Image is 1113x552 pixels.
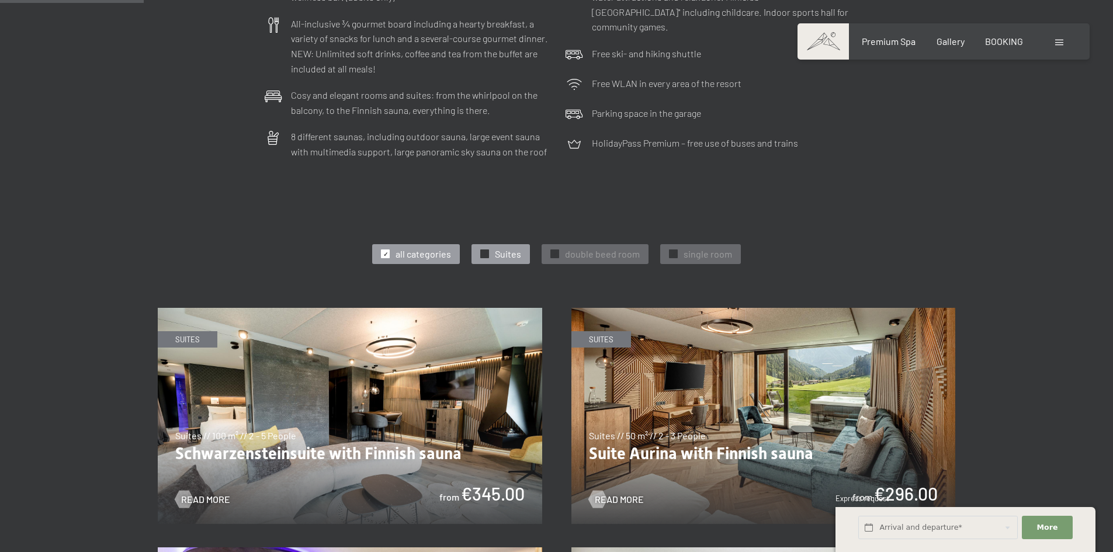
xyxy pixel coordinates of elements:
p: Free ski- and hiking shuttle [592,46,701,61]
p: 8 different saunas, including outdoor sauna, large event sauna with multimedia support, large pan... [291,129,548,159]
span: Suites [495,248,521,261]
a: BOOKING [985,36,1023,47]
span: ✓ [483,250,487,258]
span: ✓ [383,250,388,258]
span: single room [684,248,732,261]
span: ✓ [553,250,557,258]
p: Cosy and elegant rooms and suites: from the whirlpool on the balcony, to the Finnish sauna, every... [291,88,548,117]
p: Free WLAN in every area of the resort [592,76,741,91]
a: Schwarzensteinsuite with Finnish sauna [158,308,542,315]
a: Gallery [937,36,965,47]
a: Read more [589,493,644,506]
span: Read more [595,493,644,506]
span: Express request [835,494,889,503]
p: HolidayPass Premium – free use of buses and trains [592,136,798,151]
a: Premium Spa [862,36,916,47]
span: all categories [396,248,451,261]
img: Suite Aurina with Finnish sauna [571,308,956,524]
span: ✓ [671,250,676,258]
a: Read more [175,493,230,506]
a: Suite Aurina with Finnish sauna [571,308,956,315]
span: Read more [181,493,230,506]
p: Parking space in the garage [592,106,701,121]
span: More [1037,522,1058,533]
p: All-inclusive ¾ gourmet board including a hearty breakfast, a variety of snacks for lunch and a s... [291,16,548,76]
img: Schwarzensteinsuite with Finnish sauna [158,308,542,524]
button: More [1022,516,1072,540]
span: double beed room [565,248,640,261]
